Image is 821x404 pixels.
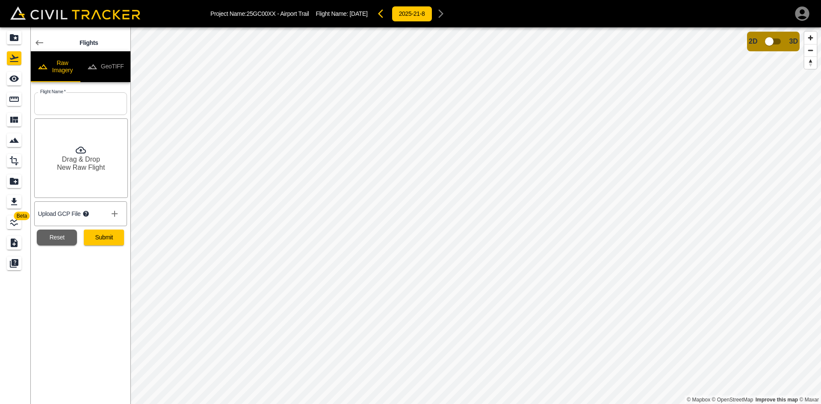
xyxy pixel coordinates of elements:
a: Maxar [799,397,819,403]
button: Reset bearing to north [804,56,817,69]
p: Flight Name: [316,10,368,17]
span: 2D [749,38,757,45]
a: Mapbox [687,397,710,403]
a: Map feedback [756,397,798,403]
button: Zoom out [804,44,817,56]
span: 3D [789,38,798,45]
p: Project Name: 25GC00XX - Airport Trail [210,10,309,17]
button: Zoom in [804,32,817,44]
canvas: Map [130,27,821,404]
span: [DATE] [350,10,368,17]
a: OpenStreetMap [712,397,753,403]
button: 2025-21-8 [392,6,432,22]
img: Civil Tracker [10,6,140,20]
